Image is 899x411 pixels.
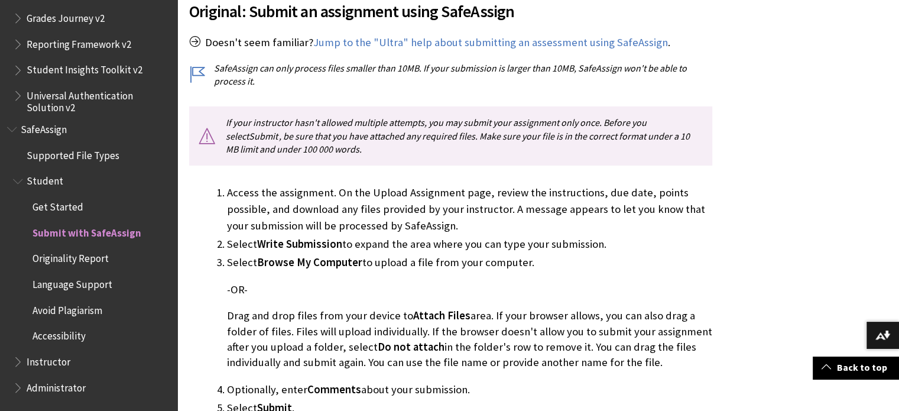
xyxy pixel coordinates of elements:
[33,249,109,265] span: Originality Report
[27,34,131,50] span: Reporting Framework v2
[27,378,86,394] span: Administrator
[33,197,83,213] span: Get Started
[227,381,712,398] li: Optionally, enter about your submission.
[27,86,169,114] span: Universal Authentication Solution v2
[27,60,142,76] span: Student Insights Toolkit v2
[189,62,712,88] p: SafeAssign can only process files smaller than 10MB. If your submission is larger than 10MB, Safe...
[257,255,362,269] span: Browse My Computer
[27,171,63,187] span: Student
[313,35,668,50] a: Jump to the "Ultra" help about submitting an assessment using SafeAssign
[33,223,141,239] span: Submit with SafeAssign
[33,274,112,290] span: Language Support
[33,300,102,316] span: Avoid Plagiarism
[227,236,712,253] li: Select to expand the area where you can type your submission.
[189,35,712,50] p: Doesn't seem familiar? .
[7,119,170,397] nav: Book outline for Blackboard SafeAssign
[21,119,67,135] span: SafeAssign
[27,145,119,161] span: Supported File Types
[27,8,105,24] span: Grades Journey v2
[249,130,278,142] span: Submit
[378,340,444,354] span: Do not attach
[227,254,712,370] li: Select to upload a file from your computer.
[189,106,712,165] p: If your instructor hasn't allowed multiple attempts, you may submit your assignment only once. Be...
[813,357,899,378] a: Back to top
[33,326,86,342] span: Accessibility
[257,237,342,251] span: Write Submission
[307,383,361,396] span: Comments
[227,308,712,370] p: Drag and drop files from your device to area. If your browser allows, you can also drag a folder ...
[413,309,470,322] span: Attach Files
[227,282,712,297] p: -OR-
[227,185,712,234] li: Access the assignment. On the Upload Assignment page, review the instructions, due date, points p...
[27,352,70,368] span: Instructor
